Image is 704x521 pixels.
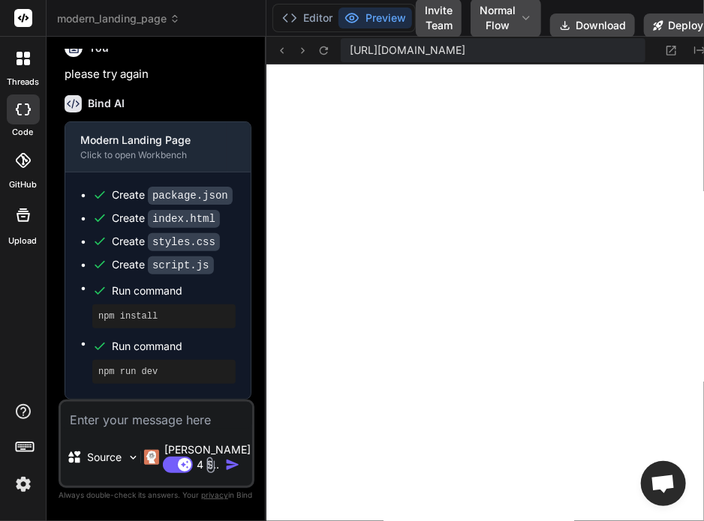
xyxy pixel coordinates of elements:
[112,211,220,226] div: Create
[641,461,686,506] a: Open chat
[80,149,212,161] div: Click to open Workbench
[112,339,236,354] span: Run command
[59,488,254,502] p: Always double-check its answers. Your in Bind
[88,450,122,465] p: Source
[148,233,220,251] code: styles.css
[65,66,251,83] p: please try again
[225,457,240,472] img: icon
[550,13,635,37] button: Download
[112,187,233,203] div: Create
[65,122,227,172] button: Modern Landing PageClick to open Workbench
[13,126,34,139] label: code
[276,7,338,28] button: Editor
[9,178,37,191] label: GitHub
[148,256,214,274] code: script.js
[165,442,251,472] p: [PERSON_NAME] 4 S..
[9,235,38,247] label: Upload
[80,133,212,148] div: Modern Landing Page
[480,3,516,33] span: Normal Flow
[338,7,412,28] button: Preview
[98,310,230,322] pre: npm install
[112,234,220,250] div: Create
[144,450,159,465] img: Claude 4 Sonnet
[202,457,219,474] img: attachment
[88,96,125,111] h6: Bind AI
[98,366,230,378] pre: npm run dev
[127,451,140,464] img: Pick Models
[7,76,39,88] label: threads
[112,257,214,273] div: Create
[112,283,236,298] span: Run command
[148,210,220,228] code: index.html
[350,43,465,58] span: [URL][DOMAIN_NAME]
[57,11,180,26] span: modern_landing_page
[148,187,233,205] code: package.json
[11,472,36,497] img: settings
[201,490,228,499] span: privacy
